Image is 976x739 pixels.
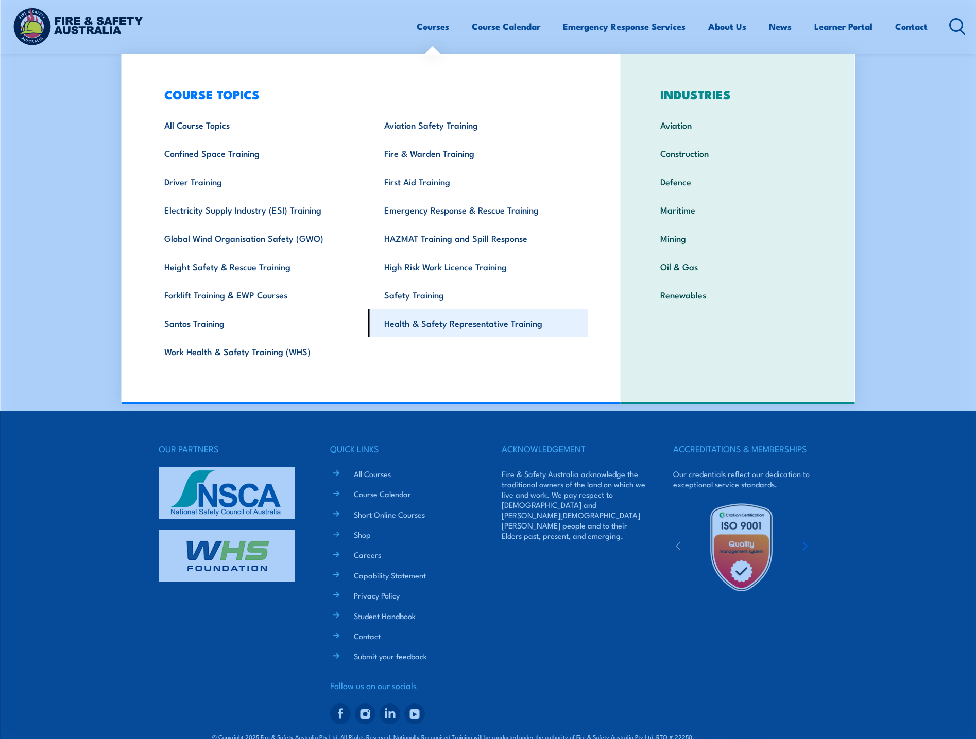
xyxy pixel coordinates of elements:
[354,630,381,641] a: Contact
[368,196,588,224] a: Emergency Response & Rescue Training
[644,196,831,224] a: Maritime
[673,469,817,489] p: Our credentials reflect our dedication to exceptional service standards.
[368,280,588,309] a: Safety Training
[368,167,588,196] a: First Aid Training
[354,529,371,540] a: Shop
[644,280,831,309] a: Renewables
[354,650,427,661] a: Submit your feedback
[354,590,400,601] a: Privacy Policy
[330,442,474,456] h4: QUICK LINKS
[368,224,588,252] a: HAZMAT Training and Spill Response
[368,111,588,139] a: Aviation Safety Training
[673,442,817,456] h4: ACCREDITATIONS & MEMBERSHIPS
[368,252,588,280] a: High Risk Work Licence Training
[148,111,368,139] a: All Course Topics
[787,530,877,565] img: ewpa-logo
[644,224,831,252] a: Mining
[148,337,368,365] a: Work Health & Safety Training (WHS)
[159,530,295,582] img: whs-logo-footer
[563,13,686,40] a: Emergency Response Services
[472,13,540,40] a: Course Calendar
[354,570,426,580] a: Capability Statement
[696,502,786,592] img: Untitled design (19)
[159,467,295,519] img: nsca-logo-footer
[644,87,831,101] h3: INDUSTRIES
[644,252,831,280] a: Oil & Gas
[708,13,746,40] a: About Us
[148,280,368,309] a: Forklift Training & EWP Courses
[148,309,368,337] a: Santos Training
[148,139,368,167] a: Confined Space Training
[148,224,368,252] a: Global Wind Organisation Safety (GWO)
[644,139,831,167] a: Construction
[644,111,831,139] a: Aviation
[148,167,368,196] a: Driver Training
[148,87,588,101] h3: COURSE TOPICS
[354,468,391,479] a: All Courses
[769,13,792,40] a: News
[330,678,474,693] h4: Follow us on our socials
[148,252,368,280] a: Height Safety & Rescue Training
[354,610,416,621] a: Student Handbook
[814,13,872,40] a: Learner Portal
[895,13,928,40] a: Contact
[644,167,831,196] a: Defence
[354,549,381,560] a: Careers
[502,442,646,456] h4: ACKNOWLEDGEMENT
[502,469,646,541] p: Fire & Safety Australia acknowledge the traditional owners of the land on which we live and work....
[354,509,425,520] a: Short Online Courses
[148,196,368,224] a: Electricity Supply Industry (ESI) Training
[354,488,411,499] a: Course Calendar
[368,139,588,167] a: Fire & Warden Training
[368,309,588,337] a: Health & Safety Representative Training
[417,13,449,40] a: Courses
[159,442,303,456] h4: OUR PARTNERS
